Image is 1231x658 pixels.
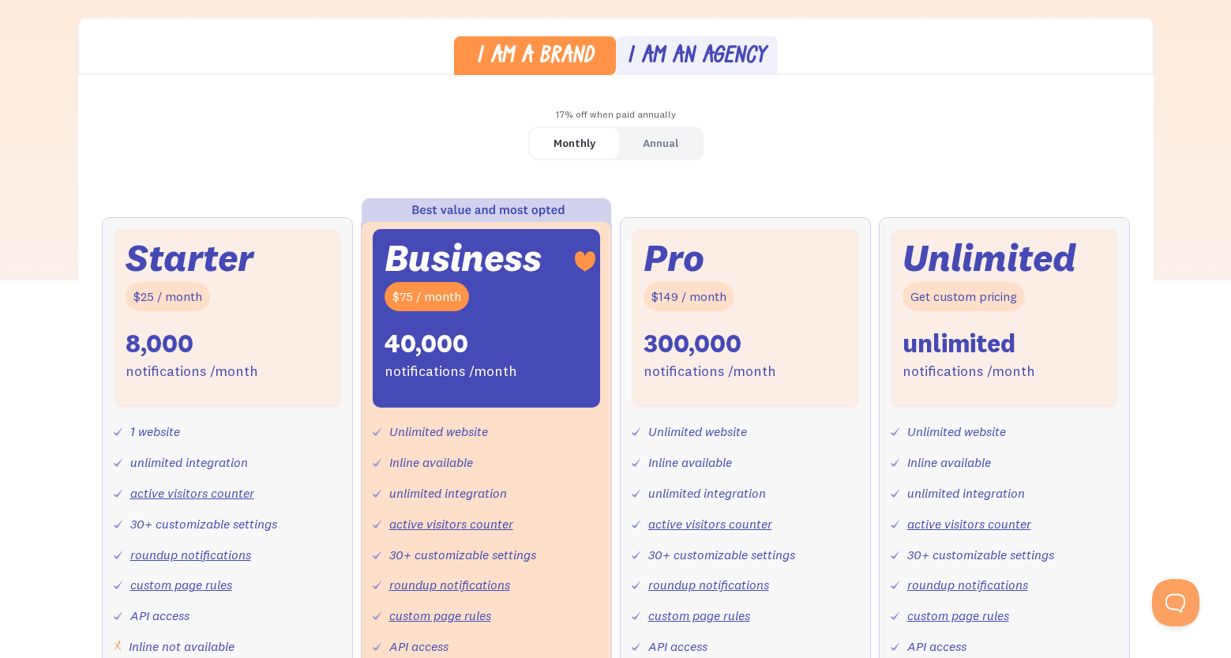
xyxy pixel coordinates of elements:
a: custom page rules [389,607,491,623]
div: unlimited integration [648,482,766,505]
div: 30+ customizable settings [389,543,536,566]
a: custom page rules [130,577,232,592]
div: Unlimited website [648,420,747,443]
a: roundup notifications [389,577,510,592]
div: $75 / month [385,282,469,311]
div: Inline available [907,451,991,474]
div: Starter [126,241,253,275]
iframe: Toggle Customer Support [1152,579,1199,626]
div: Pro [644,241,704,275]
div: Inline not available [129,635,235,658]
a: custom page rules [648,607,750,623]
div: I am an agency [627,46,766,69]
a: active visitors counter [389,516,513,532]
div: 40,000 [385,327,468,360]
div: unlimited [903,327,1015,360]
div: API access [389,635,448,658]
div: 30+ customizable settings [648,543,795,566]
div: API access [130,604,190,627]
div: unlimited integration [389,482,507,505]
div: unlimited integration [907,482,1025,505]
div: Unlimited website [389,420,488,443]
div: Annual [643,132,678,155]
div: I am a brand [476,46,594,69]
div: Unlimited [903,241,1076,275]
div: notifications /month [903,360,1035,383]
div: API access [648,635,707,658]
div: $149 / month [644,282,734,311]
div: 30+ customizable settings [130,513,277,536]
a: roundup notifications [130,547,251,562]
a: custom page rules [907,607,1009,623]
a: active visitors counter [130,485,254,501]
a: active visitors counter [907,516,1031,532]
div: Monthly [554,132,595,155]
div: Inline available [648,451,732,474]
div: 300,000 [644,327,741,360]
div: notifications /month [385,360,517,383]
div: Get custom pricing [903,282,1025,311]
a: active visitors counter [648,516,772,532]
div: 1 website [130,420,180,443]
div: Business [385,241,542,275]
div: notifications /month [126,360,258,383]
div: Unlimited website [907,420,1006,443]
div: 30+ customizable settings [907,543,1054,566]
div: notifications /month [644,360,776,383]
div: Inline available [389,451,473,474]
div: unlimited integration [130,451,248,474]
div: $25 / month [126,282,210,311]
div: 8,000 [126,327,193,360]
a: roundup notifications [648,577,769,592]
div: 17% off when paid annually [78,103,1154,126]
div: API access [907,635,966,658]
a: roundup notifications [907,577,1028,592]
